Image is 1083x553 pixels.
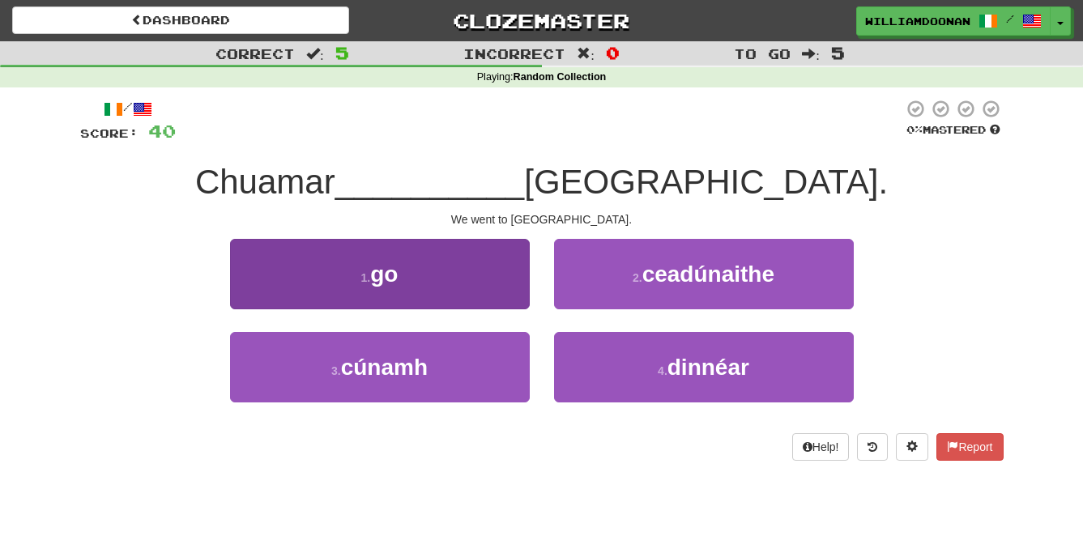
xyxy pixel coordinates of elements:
[1006,13,1014,24] span: /
[633,271,642,284] small: 2 .
[936,433,1003,461] button: Report
[306,47,324,61] span: :
[361,271,371,284] small: 1 .
[463,45,565,62] span: Incorrect
[230,239,530,309] button: 1.go
[792,433,850,461] button: Help!
[857,433,888,461] button: Round history (alt+y)
[215,45,295,62] span: Correct
[642,262,774,287] span: ceadúnaithe
[373,6,710,35] a: Clozemaster
[577,47,595,61] span: :
[906,123,923,136] span: 0 %
[80,126,139,140] span: Score:
[370,262,398,287] span: go
[12,6,349,34] a: Dashboard
[831,43,845,62] span: 5
[335,43,349,62] span: 5
[335,163,525,201] span: __________
[80,211,1004,228] div: We went to [GEOGRAPHIC_DATA].
[80,99,176,119] div: /
[606,43,620,62] span: 0
[514,71,607,83] strong: Random Collection
[856,6,1051,36] a: williamdoonan /
[554,332,854,402] button: 4.dinnéar
[802,47,820,61] span: :
[734,45,791,62] span: To go
[331,364,341,377] small: 3 .
[903,123,1004,138] div: Mastered
[230,332,530,402] button: 3.cúnamh
[524,163,888,201] span: [GEOGRAPHIC_DATA].
[195,163,335,201] span: Chuamar
[865,14,970,28] span: williamdoonan
[658,364,667,377] small: 4 .
[667,355,749,380] span: dinnéar
[341,355,428,380] span: cúnamh
[148,121,176,141] span: 40
[554,239,854,309] button: 2.ceadúnaithe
